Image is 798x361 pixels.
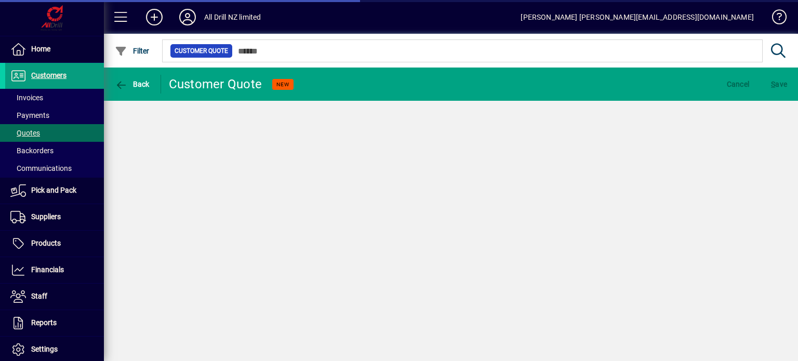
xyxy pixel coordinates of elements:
a: Home [5,36,104,62]
span: Back [115,80,150,88]
app-page-header-button: Back [104,75,161,93]
span: Backorders [10,146,54,155]
a: Pick and Pack [5,178,104,204]
span: NEW [276,81,289,88]
div: Customer Quote [169,76,262,92]
span: Filter [115,47,150,55]
span: Pick and Pack [31,186,76,194]
span: Invoices [10,93,43,102]
span: Payments [10,111,49,119]
span: Customer Quote [175,46,228,56]
span: Home [31,45,50,53]
a: Payments [5,106,104,124]
button: Back [112,75,152,93]
button: Save [768,75,790,93]
a: Products [5,231,104,257]
span: Settings [31,345,58,353]
span: Customers [31,71,66,79]
span: Staff [31,292,47,300]
a: Reports [5,310,104,336]
div: All Drill NZ limited [204,9,261,25]
div: [PERSON_NAME] [PERSON_NAME][EMAIL_ADDRESS][DOMAIN_NAME] [521,9,754,25]
span: Products [31,239,61,247]
span: S [771,80,775,88]
span: Quotes [10,129,40,137]
span: Financials [31,265,64,274]
a: Staff [5,284,104,310]
button: Add [138,8,171,26]
a: Backorders [5,142,104,159]
a: Suppliers [5,204,104,230]
span: ave [771,76,787,92]
a: Communications [5,159,104,177]
span: Suppliers [31,212,61,221]
a: Financials [5,257,104,283]
button: Filter [112,42,152,60]
span: Communications [10,164,72,172]
button: Profile [171,8,204,26]
a: Knowledge Base [764,2,785,36]
a: Invoices [5,89,104,106]
a: Quotes [5,124,104,142]
span: Reports [31,318,57,327]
